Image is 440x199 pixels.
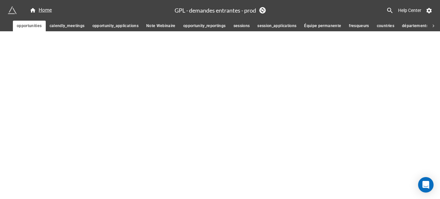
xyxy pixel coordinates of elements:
h3: GPL - demandes entrantes - prod [175,7,256,13]
span: Équipe permanente [304,23,341,29]
a: Home [26,6,56,14]
span: sessions [234,23,250,29]
span: session_applications [257,23,296,29]
img: miniextensions-icon.73ae0678.png [8,6,17,15]
span: Note Webinaire [146,23,176,29]
a: Sync Base Structure [259,7,266,14]
span: opportunities [17,23,42,29]
div: Open Intercom Messenger [418,177,434,193]
a: Help Center [394,5,426,16]
span: opportunity_applications [92,23,139,29]
span: opportunity_reportings [183,23,226,29]
div: scrollable auto tabs example [13,21,427,31]
span: fresqueurs [349,23,369,29]
span: calendly_meetings [50,23,85,29]
span: départements FR [402,23,435,29]
span: countries [377,23,394,29]
div: Home [30,6,52,14]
